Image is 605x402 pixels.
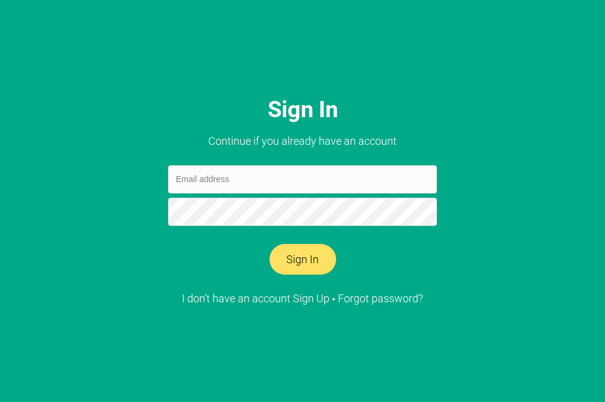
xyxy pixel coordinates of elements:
[333,294,336,304] span: •
[268,96,338,124] h1: Sign In
[269,244,336,275] button: Sign In
[168,165,437,193] input: Email address
[338,292,423,305] a: Forgot password?
[202,135,403,148] h2: Continue if you already have an account
[182,292,330,305] a: I don’t have an account Sign Up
